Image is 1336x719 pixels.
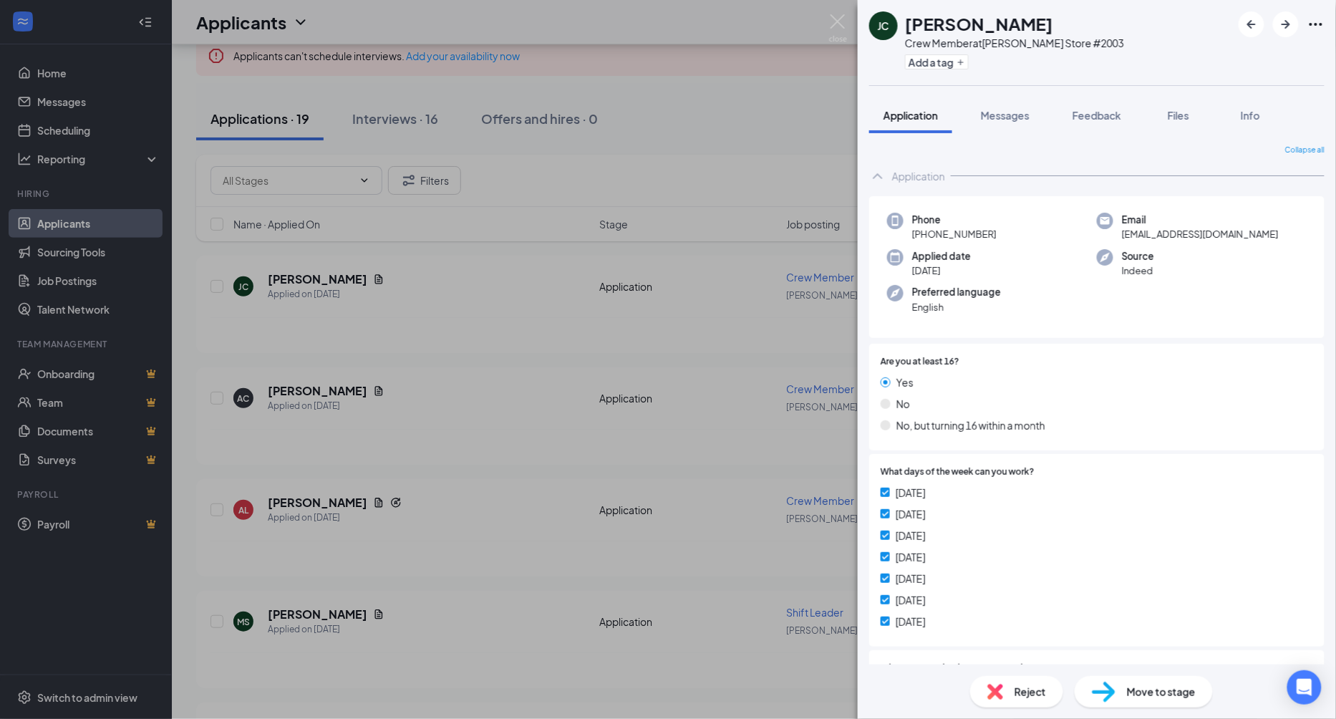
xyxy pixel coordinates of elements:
span: English [912,300,1001,314]
span: Are you at least 16? [881,355,959,369]
span: No, but turning 16 within a month [896,418,1045,433]
span: [DATE] [912,264,971,278]
svg: ArrowRight [1277,16,1294,33]
span: [DATE] [896,506,926,522]
span: Collapse all [1285,145,1325,156]
h1: [PERSON_NAME] [905,11,1053,36]
div: JC [878,19,889,33]
span: Indeed [1122,264,1154,278]
button: ArrowLeftNew [1239,11,1264,37]
span: Feedback [1073,109,1121,122]
button: PlusAdd a tag [905,54,969,69]
span: What times of the day can you work? [881,662,1031,675]
span: Phone [912,213,997,227]
div: Open Intercom Messenger [1287,670,1322,705]
span: Info [1241,109,1260,122]
span: [EMAIL_ADDRESS][DOMAIN_NAME] [1122,227,1279,241]
span: No [896,396,910,412]
span: Move to stage [1127,684,1196,700]
span: Preferred language [912,285,1001,299]
span: Applied date [912,249,971,264]
span: Files [1168,109,1189,122]
svg: Ellipses [1307,16,1325,33]
span: [DATE] [896,571,926,587]
span: [DATE] [896,485,926,501]
svg: ArrowLeftNew [1243,16,1260,33]
span: [DATE] [896,592,926,608]
svg: ChevronUp [869,168,886,185]
span: [DATE] [896,528,926,544]
span: What days of the week can you work? [881,465,1035,479]
svg: Plus [957,58,965,67]
span: Yes [896,375,914,390]
button: ArrowRight [1273,11,1299,37]
span: Source [1122,249,1154,264]
span: Reject [1015,684,1046,700]
span: Email [1122,213,1279,227]
span: Application [884,109,938,122]
span: [DATE] [896,614,926,629]
span: [DATE] [896,549,926,565]
span: [PHONE_NUMBER] [912,227,997,241]
span: Messages [981,109,1030,122]
div: Crew Member at [PERSON_NAME] Store #2003 [905,36,1124,50]
div: Application [892,169,945,183]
